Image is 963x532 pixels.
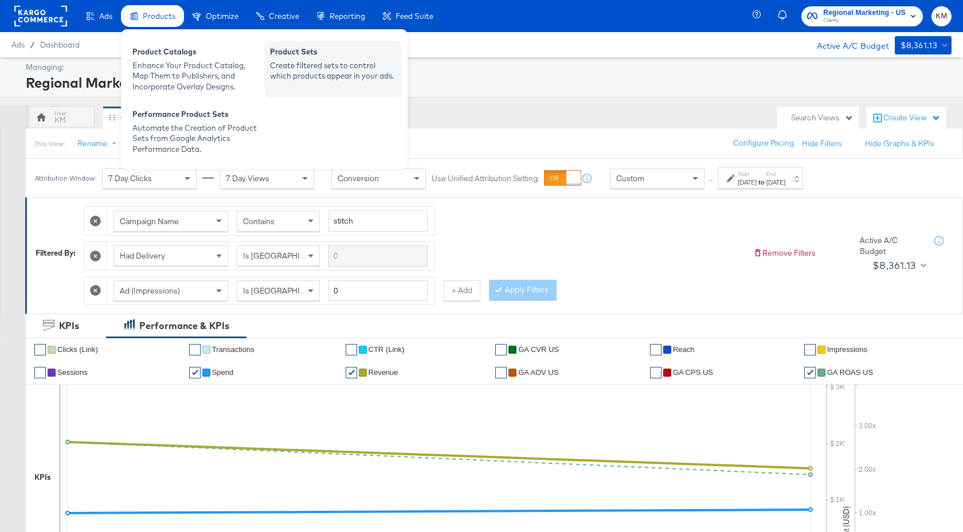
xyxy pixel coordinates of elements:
span: CTR (Link) [369,345,405,354]
input: Enter a number [328,280,428,302]
div: Clarks Team View [120,112,184,123]
span: ↑ [706,178,717,182]
span: Regional Marketing - US [823,7,906,19]
div: $8,361.13 [872,257,916,274]
span: Custom [616,173,644,183]
span: Contains [243,216,275,226]
div: [DATE] [738,178,757,187]
div: Regional Marketing - US [26,73,949,92]
a: Dashboard [40,40,80,49]
span: Is [GEOGRAPHIC_DATA] [243,285,331,296]
label: End: [766,170,785,178]
span: Had Delivery [120,251,165,261]
span: Reach [673,345,695,354]
span: Transactions [212,345,255,354]
div: Search Views [791,112,854,123]
span: 7 Day Views [226,173,269,183]
a: ✔ [804,344,816,355]
button: Hide Graphs & KPIs [865,138,934,149]
a: ✔ [346,344,357,355]
span: Clicks (Link) [57,345,98,354]
a: ✔ [495,344,507,355]
a: ✔ [804,367,816,378]
span: KM [936,10,947,23]
a: ✔ [189,367,201,378]
input: Enter a search term [328,245,428,267]
a: ✔ [650,367,661,378]
div: KPIs [59,319,79,332]
a: ✔ [189,344,201,355]
span: GA CPS US [673,368,713,377]
span: Ads [11,40,25,49]
a: ✔ [346,367,357,378]
div: Performance & KPIs [139,319,229,332]
div: KPIs [34,472,51,483]
button: Hide Filters [802,138,842,149]
span: Campaign Name [120,216,179,226]
div: Active A/C Budget [860,235,923,256]
span: Clarks [823,16,906,25]
span: GA ROAS US [827,368,873,377]
span: / [25,40,40,49]
button: $8,361.13 [895,36,952,54]
div: Drag to reorder tab [109,114,115,120]
input: Enter a search term [328,210,428,232]
div: This View: [34,139,65,148]
div: Attribution Window: [34,174,96,182]
span: Spend [212,368,234,377]
span: Creative [269,11,299,21]
span: Feed Suite [396,11,433,21]
span: Optimize [206,11,238,21]
a: ✔ [34,367,46,378]
div: [DATE] [766,178,785,187]
div: Active A/C Budget [805,36,889,53]
span: 7 Day Clicks [108,173,152,183]
button: + Add [444,280,480,301]
div: Filtered By: [36,248,76,259]
button: Rename [69,134,129,154]
span: Sessions [57,368,88,377]
label: Use Unified Attribution Setting: [432,173,539,184]
span: Reporting [330,11,365,21]
div: Create View [883,112,941,124]
button: KM [931,6,952,26]
span: Ads [99,11,112,21]
a: ✔ [650,344,661,355]
span: GA CVR US [518,345,559,354]
span: Impressions [827,345,867,354]
a: ✔ [495,367,507,378]
strong: to [757,178,766,186]
span: Conversion [338,173,379,183]
button: $8,361.13 [868,256,929,275]
span: GA AOV US [518,368,558,377]
button: Regional Marketing - USClarks [801,6,923,26]
span: Revenue [369,368,398,377]
div: KM [54,115,66,126]
button: Configure Pacing [725,133,802,154]
button: Remove Filters [753,248,816,259]
span: Products [143,11,175,21]
div: Managing: [26,62,949,73]
span: Is [GEOGRAPHIC_DATA] [243,251,331,261]
label: Start: [738,170,757,178]
div: $8,361.13 [901,38,938,53]
span: Ad (Impressions) [120,285,180,296]
a: ✔ [34,344,46,355]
